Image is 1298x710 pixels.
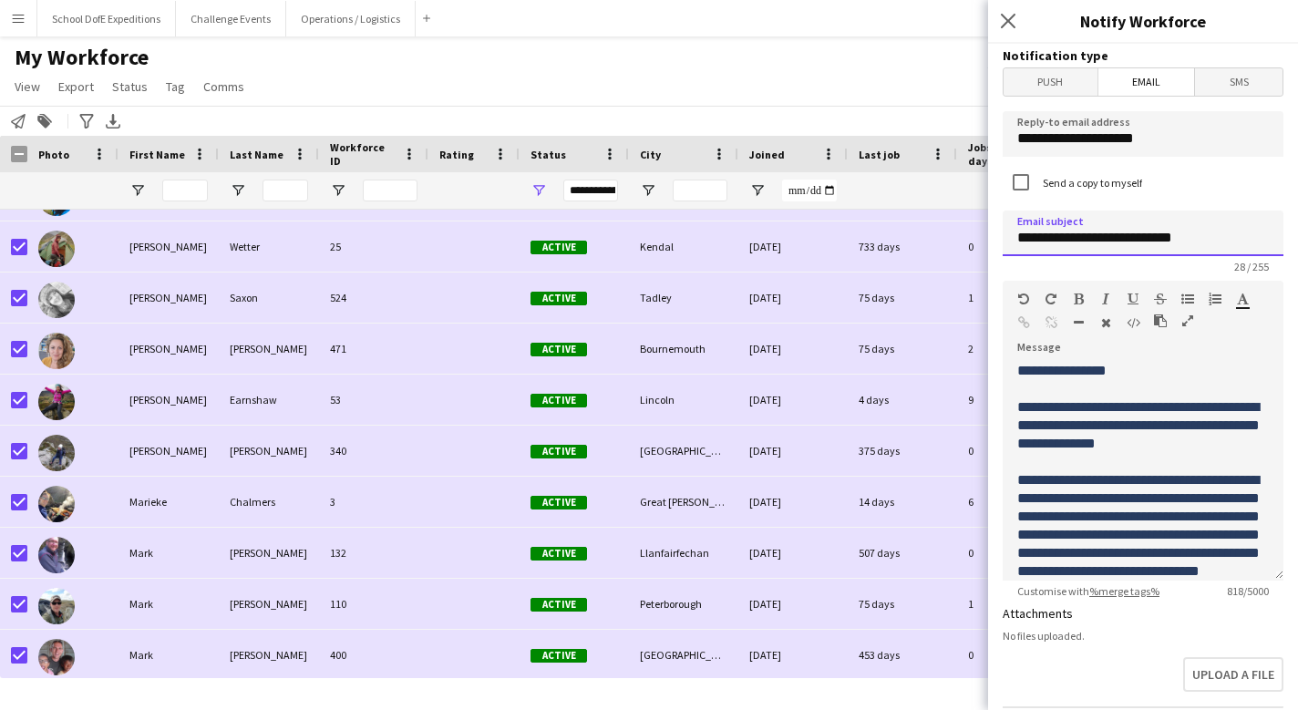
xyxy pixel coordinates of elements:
div: [GEOGRAPHIC_DATA] [629,630,738,680]
app-action-btn: Advanced filters [76,110,98,132]
div: [GEOGRAPHIC_DATA] [629,426,738,476]
button: Text Color [1236,292,1249,306]
button: Open Filter Menu [330,182,346,199]
div: Mark [118,528,219,578]
div: Marieke [118,477,219,527]
div: [PERSON_NAME] [118,221,219,272]
button: Challenge Events [176,1,286,36]
div: Mark [118,579,219,629]
span: Status [531,148,566,161]
app-action-btn: Add to tag [34,110,56,132]
span: Active [531,292,587,305]
div: Lincoln [629,375,738,425]
button: School DofE Expeditions [37,1,176,36]
div: 0 [957,221,1076,272]
a: Comms [196,75,252,98]
a: Tag [159,75,192,98]
div: 75 days [848,324,957,374]
button: Underline [1127,292,1139,306]
div: 132 [319,528,428,578]
input: Workforce ID Filter Input [363,180,417,201]
span: Jobs (last 90 days) [968,140,1043,168]
div: [PERSON_NAME] [219,630,319,680]
button: Clear Formatting [1099,315,1112,330]
div: 2 [957,324,1076,374]
div: 471 [319,324,428,374]
span: Rating [439,148,474,161]
div: 453 days [848,630,957,680]
div: [DATE] [738,426,848,476]
div: 0 [957,426,1076,476]
input: Joined Filter Input [782,180,837,201]
span: Active [531,445,587,458]
span: Workforce ID [330,140,396,168]
div: 53 [319,375,428,425]
div: Great [PERSON_NAME] [629,477,738,527]
div: [PERSON_NAME] [118,375,219,425]
span: Comms [203,78,244,95]
button: Open Filter Menu [230,182,246,199]
app-action-btn: Export XLSX [102,110,124,132]
div: Chalmers [219,477,319,527]
button: Strikethrough [1154,292,1167,306]
button: Italic [1099,292,1112,306]
a: Status [105,75,155,98]
span: Last Name [230,148,283,161]
span: Push [1004,68,1097,96]
span: First Name [129,148,185,161]
span: Active [531,547,587,561]
div: 1 [957,579,1076,629]
button: Paste as plain text [1154,314,1167,328]
div: 0 [957,630,1076,680]
div: [DATE] [738,579,848,629]
div: 75 days [848,273,957,323]
div: [PERSON_NAME] [219,324,319,374]
span: Export [58,78,94,95]
div: 110 [319,579,428,629]
span: 28 / 255 [1220,260,1283,273]
img: Marieke Chalmers [38,486,75,522]
div: Saxon [219,273,319,323]
div: Peterborough [629,579,738,629]
div: 4 days [848,375,957,425]
span: Tag [166,78,185,95]
span: Active [531,394,587,407]
img: Louise Berkhauer [38,333,75,369]
div: 400 [319,630,428,680]
div: 524 [319,273,428,323]
div: [DATE] [738,273,848,323]
div: [PERSON_NAME] [118,273,219,323]
span: Joined [749,148,785,161]
a: %merge tags% [1089,584,1159,598]
span: Status [112,78,148,95]
div: [DATE] [738,324,848,374]
div: 1 [957,273,1076,323]
span: Active [531,343,587,356]
span: Active [531,496,587,509]
button: Open Filter Menu [749,182,766,199]
div: 3 [319,477,428,527]
span: Customise with [1003,584,1174,598]
img: Lucy Rollins [38,435,75,471]
button: Ordered List [1209,292,1221,306]
div: 733 days [848,221,957,272]
div: [DATE] [738,375,848,425]
div: 340 [319,426,428,476]
a: Export [51,75,101,98]
div: 507 days [848,528,957,578]
button: Unordered List [1181,292,1194,306]
span: View [15,78,40,95]
img: Kristina Wetter [38,231,75,267]
span: Photo [38,148,69,161]
span: Active [531,649,587,663]
img: Mark Oliver [38,639,75,675]
div: [DATE] [738,477,848,527]
img: Mark Foster [38,537,75,573]
div: Bournemouth [629,324,738,374]
span: Active [531,241,587,254]
label: Send a copy to myself [1039,176,1142,190]
span: Email [1098,68,1195,96]
div: [PERSON_NAME] [219,426,319,476]
span: My Workforce [15,44,149,71]
button: Open Filter Menu [129,182,146,199]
